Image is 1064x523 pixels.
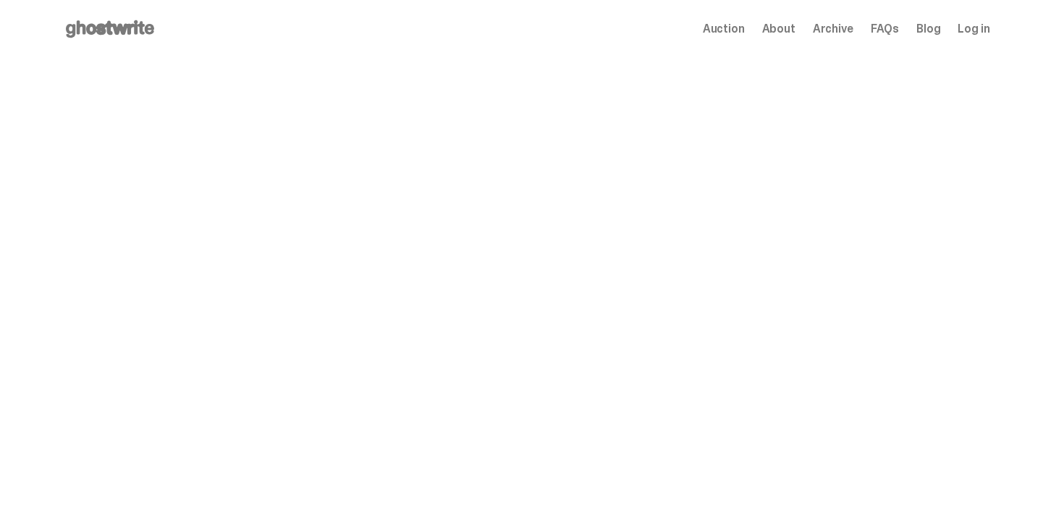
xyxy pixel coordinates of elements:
a: Auction [703,23,745,35]
a: Blog [916,23,940,35]
a: About [762,23,795,35]
a: FAQs [871,23,899,35]
a: Archive [813,23,853,35]
a: Log in [958,23,989,35]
